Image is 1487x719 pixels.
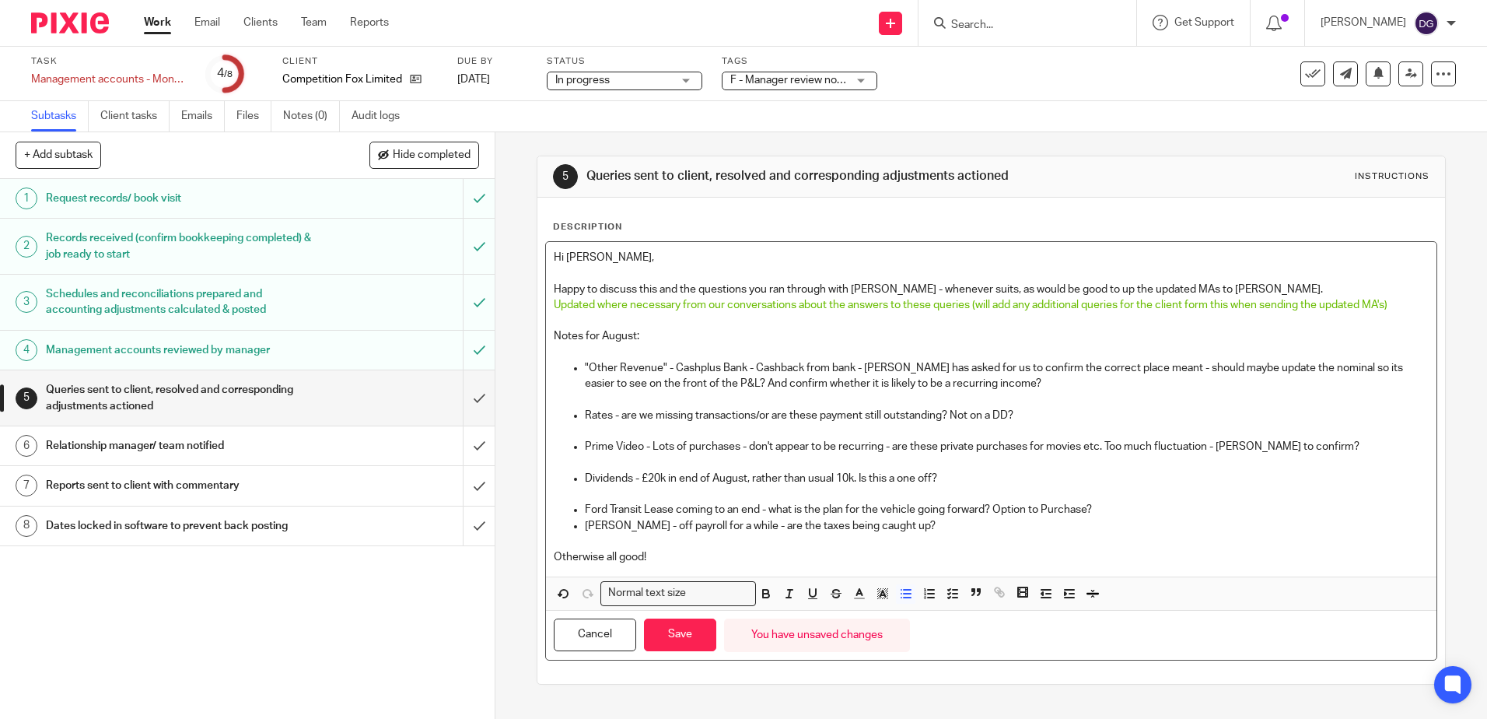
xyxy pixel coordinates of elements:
h1: Relationship manager/ team notified [46,434,313,458]
p: Hi [PERSON_NAME], [554,250,1428,265]
button: Cancel [554,619,636,652]
div: 7 [16,475,37,496]
label: Due by [457,55,527,68]
h1: Schedules and reconciliations prepared and accounting adjustments calculated & posted [46,282,313,322]
input: Search [950,19,1090,33]
label: Status [547,55,702,68]
span: Normal text size [604,585,689,602]
h1: Queries sent to client, resolved and corresponding adjustments actioned [586,168,1024,184]
div: Instructions [1355,170,1429,183]
div: You have unsaved changes [724,619,910,652]
div: 4 [217,65,233,82]
div: 8 [16,515,37,537]
a: Work [144,15,171,30]
div: 2 [16,236,37,258]
span: Updated where necessary from our conversations about the answers to these queries (will add any a... [554,300,1387,310]
a: Files [236,101,271,132]
h1: Dates locked in software to prevent back posting [46,514,313,538]
label: Client [282,55,438,68]
span: In progress [555,75,610,86]
button: Save [644,619,716,652]
div: 4 [16,339,37,361]
p: Rates - are we missing transactions/or are these payment still outstanding? Not on a DD? [585,408,1428,423]
span: Get Support [1174,17,1234,28]
span: Hide completed [393,149,471,162]
a: Team [301,15,327,30]
span: [DATE] [457,74,490,85]
a: Subtasks [31,101,89,132]
h1: Records received (confirm bookkeeping completed) & job ready to start [46,226,313,266]
a: Emails [181,101,225,132]
p: Notes for August: [554,328,1428,344]
label: Tags [722,55,877,68]
div: Management accounts - Monthly [31,72,187,87]
p: Dividends - £20k in end of August, rather than usual 10k. Is this a one off? [585,471,1428,486]
a: Reports [350,15,389,30]
span: F - Manager review notes to be actioned [730,75,925,86]
img: Pixie [31,12,109,33]
p: Competition Fox Limited [282,72,402,87]
p: Description [553,221,622,233]
label: Task [31,55,187,68]
button: + Add subtask [16,142,101,168]
p: Prime Video - Lots of purchases - don't appear to be recurring - are these private purchases for ... [585,439,1428,454]
h1: Reports sent to client with commentary [46,474,313,497]
p: Ford Transit Lease coming to an end - what is the plan for the vehicle going forward? Option to P... [585,502,1428,517]
div: 5 [16,388,37,409]
h1: Request records/ book visit [46,187,313,210]
div: Search for option [600,581,756,605]
p: "Other Revenue" - Cashplus Bank - Cashback from bank - [PERSON_NAME] has asked for us to confirm ... [585,360,1428,392]
div: 3 [16,291,37,313]
h1: Queries sent to client, resolved and corresponding adjustments actioned [46,378,313,418]
small: /8 [224,70,233,79]
div: 1 [16,188,37,209]
a: Notes (0) [283,101,340,132]
h1: Management accounts reviewed by manager [46,338,313,362]
div: 5 [553,164,578,189]
p: Otherwise all good! [554,549,1428,565]
input: Search for option [691,585,747,602]
a: Client tasks [100,101,170,132]
p: [PERSON_NAME] - off payroll for a while - are the taxes being caught up? [585,518,1428,534]
p: Happy to discuss this and the questions you ran through with [PERSON_NAME] - whenever suits, as w... [554,282,1428,297]
img: svg%3E [1414,11,1439,36]
a: Clients [243,15,278,30]
a: Email [194,15,220,30]
div: 6 [16,435,37,457]
a: Audit logs [352,101,411,132]
p: [PERSON_NAME] [1321,15,1406,30]
button: Hide completed [369,142,479,168]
